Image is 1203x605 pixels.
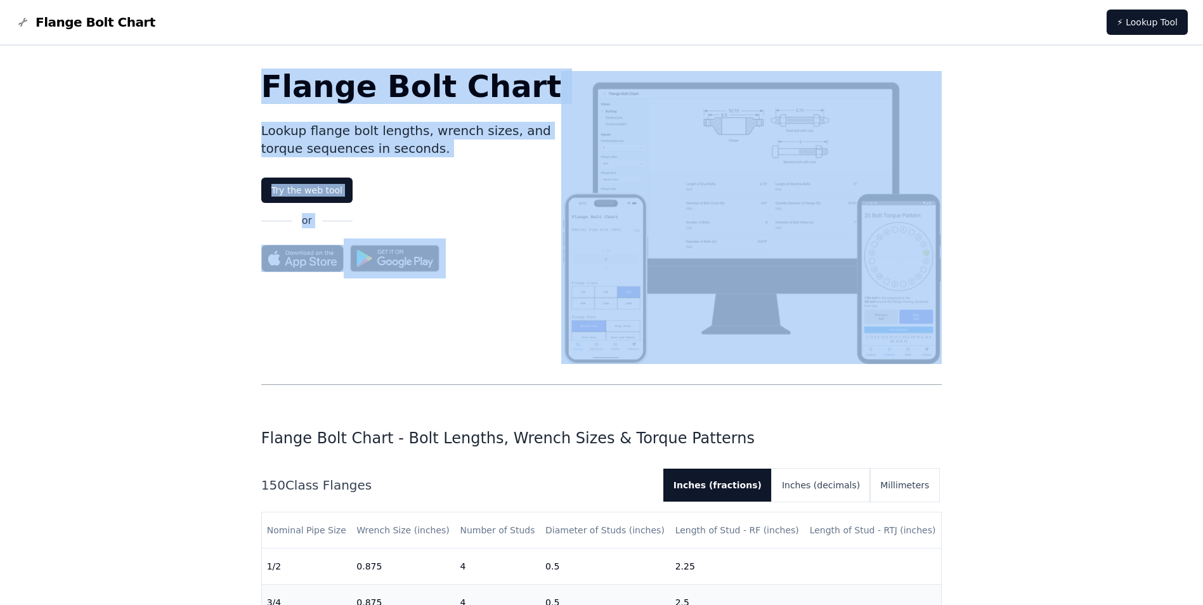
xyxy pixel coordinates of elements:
h1: Flange Bolt Chart - Bolt Lengths, Wrench Sizes & Torque Patterns [261,428,942,448]
th: Diameter of Studs (inches) [540,512,670,549]
button: Inches (decimals) [772,469,870,502]
a: Flange Bolt Chart LogoFlange Bolt Chart [15,13,155,31]
a: ⚡ Lookup Tool [1107,10,1188,35]
td: 2.25 [670,549,805,585]
h1: Flange Bolt Chart [261,71,562,101]
img: Get it on Google Play [344,238,446,278]
p: or [302,213,312,228]
img: Flange Bolt Chart Logo [15,15,30,30]
p: Lookup flange bolt lengths, wrench sizes, and torque sequences in seconds. [261,122,562,157]
td: 4 [455,549,540,585]
td: 0.875 [351,549,455,585]
img: App Store badge for the Flange Bolt Chart app [261,245,344,272]
th: Number of Studs [455,512,540,549]
a: Try the web tool [261,178,353,203]
th: Wrench Size (inches) [351,512,455,549]
button: Millimeters [870,469,939,502]
span: Flange Bolt Chart [36,13,155,31]
td: 1/2 [262,549,352,585]
th: Length of Stud - RF (inches) [670,512,805,549]
td: 0.5 [540,549,670,585]
th: Nominal Pipe Size [262,512,352,549]
img: Flange bolt chart app screenshot [561,71,942,364]
th: Length of Stud - RTJ (inches) [805,512,942,549]
button: Inches (fractions) [663,469,772,502]
h2: 150 Class Flanges [261,476,653,494]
